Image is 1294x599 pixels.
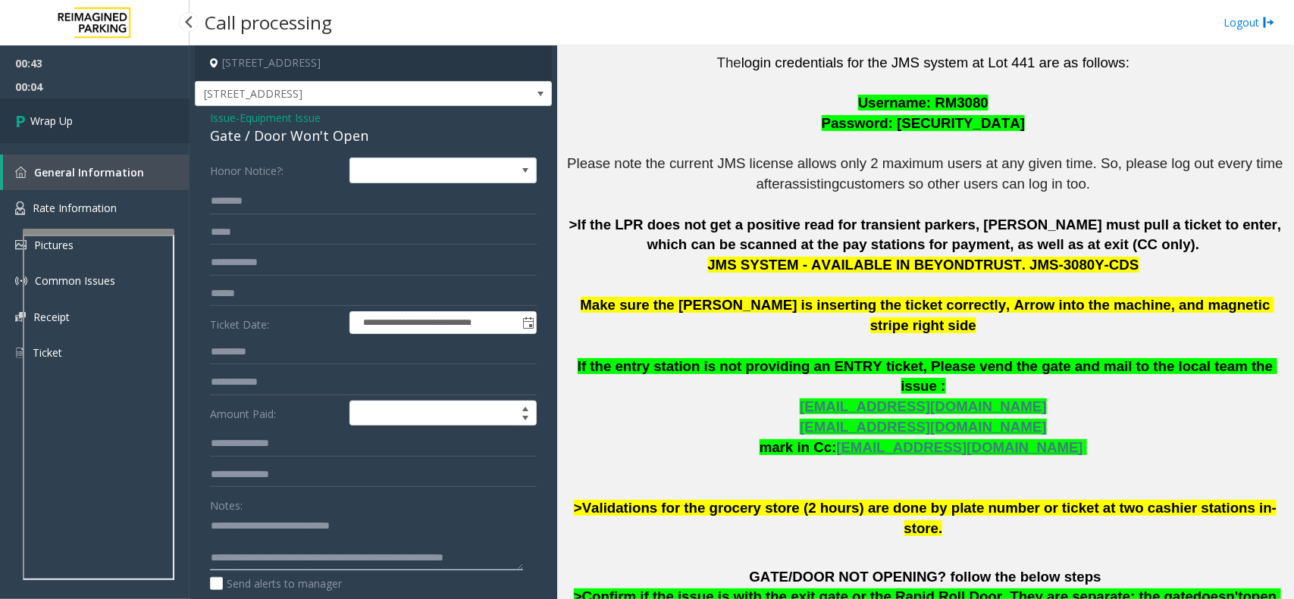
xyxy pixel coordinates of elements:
span: Please note the current JMS license allows only 2 maximum users at any given time. So, please log... [567,155,1287,192]
span: [EMAIL_ADDRESS][DOMAIN_NAME] [800,398,1046,414]
span: If the entry station is not providing an ENTRY ticket, Please vend the gate and mail to the local... [578,358,1277,395]
label: Notes: [210,492,243,513]
span: Equipment Issue [240,110,321,126]
span: >Validations for the grocery store (2 hours) are done by plate number or ticket at two cashier st... [574,500,1277,536]
a: Logout [1224,14,1275,30]
span: mark in Cc: [760,439,837,455]
a: [EMAIL_ADDRESS][DOMAIN_NAME] [800,401,1046,413]
span: [EMAIL_ADDRESS][DOMAIN_NAME] [837,439,1083,455]
label: Send alerts to manager [210,576,342,591]
a: [EMAIL_ADDRESS][DOMAIN_NAME] [837,442,1083,454]
span: Increase value [515,401,536,413]
span: General Information [34,165,144,179]
span: The [717,55,741,70]
span: [EMAIL_ADDRESS][DOMAIN_NAME] [800,419,1046,435]
span: Toggle popup [519,312,536,333]
img: 'icon' [15,167,27,178]
span: customers so other users can log in too. [840,176,1091,192]
div: Gate / Door Won't Open [210,126,537,146]
label: Ticket Date: [206,311,346,334]
span: Issue [210,110,236,126]
span: JMS SYSTEM - AVAILABLE IN BEYONDTRUST. JMS-3080Y-CDS [708,257,1139,273]
span: - [236,111,321,125]
a: General Information [3,154,190,190]
span: GATE/DOOR NOT OPENING? follow the below steps [749,569,1101,585]
span: Wrap Up [30,113,73,129]
img: 'icon' [15,312,26,322]
span: Decrease value [515,413,536,426]
span: login credentials for the JMS system at Lot 441 are as follows: [741,55,1130,70]
h4: [STREET_ADDRESS] [195,45,552,81]
img: 'icon' [15,201,25,215]
img: 'icon' [15,346,25,360]
label: Honor Notice?: [206,158,346,183]
span: >If the LPR does not get a positive read for transient parkers, [PERSON_NAME] must pull a ticket ... [569,217,1286,253]
img: 'icon' [15,275,27,287]
img: 'icon' [15,240,27,250]
span: Password: [SECURITY_DATA] [822,115,1025,131]
span: Rate Information [33,201,117,215]
span: assisting [785,176,840,192]
a: [EMAIL_ADDRESS][DOMAIN_NAME] [800,422,1046,434]
img: logout [1263,14,1275,30]
span: [STREET_ADDRESS] [196,82,480,106]
label: Amount Paid: [206,401,346,426]
span: Username: RM3080 [858,95,989,111]
span: Make sure the [PERSON_NAME] is inserting the ticket correctly, Arrow into the machine, and magnet... [581,297,1274,333]
h3: Call processing [197,4,340,41]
